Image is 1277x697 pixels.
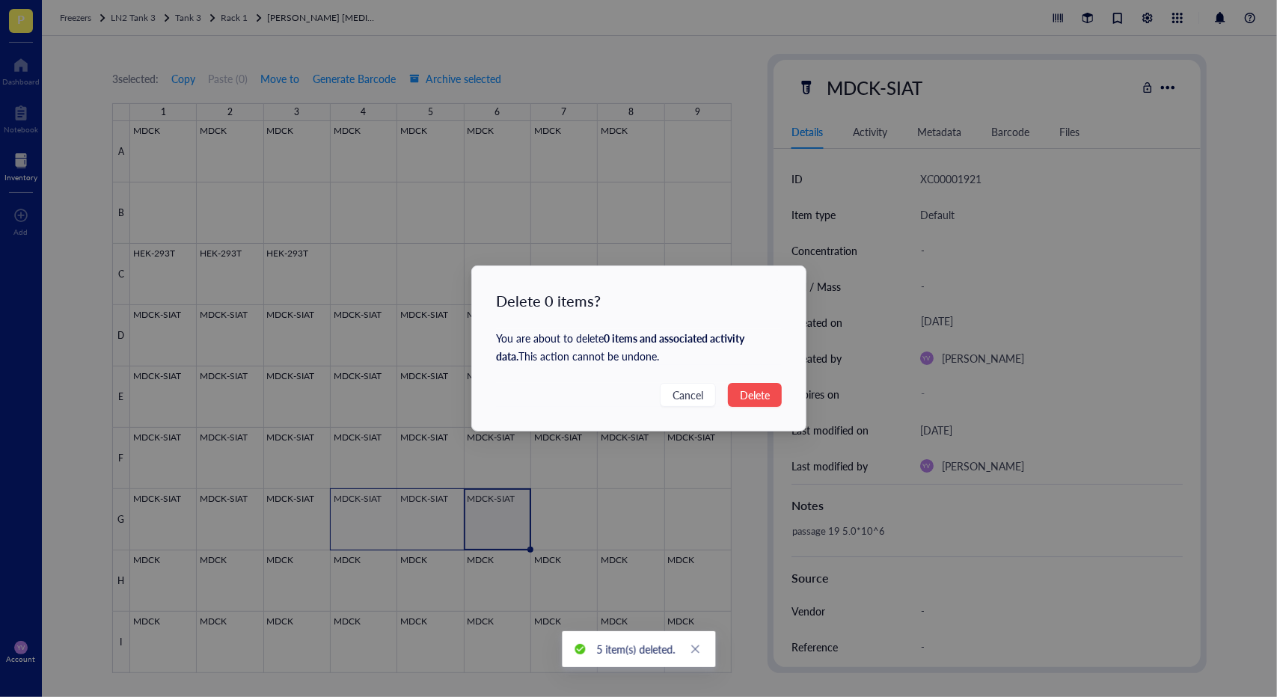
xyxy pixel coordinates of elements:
strong: 0 items and associated activity data . [496,331,744,363]
div: Delete 0 items? [496,290,782,311]
div: 5 item(s) deleted. [596,641,675,657]
button: Delete [728,383,782,407]
span: Delete [740,387,770,403]
button: Cancel [660,383,716,407]
a: Close [687,641,703,657]
span: Cancel [673,387,703,403]
span: close [690,644,700,654]
div: You are about to delete This action cannot be undone. [496,329,782,365]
